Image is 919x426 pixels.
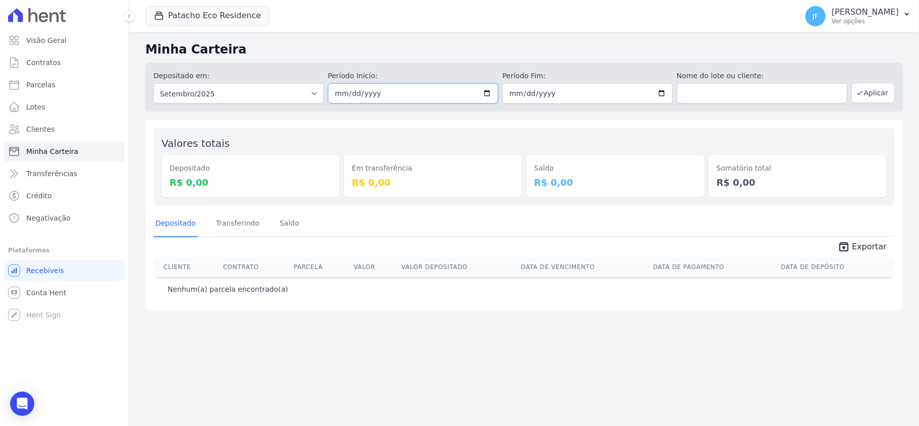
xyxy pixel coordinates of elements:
[813,13,819,20] span: JF
[328,71,499,81] label: Período Inicío:
[851,83,895,103] button: Aplicar
[26,288,66,298] span: Conta Hent
[26,169,77,179] span: Transferências
[26,124,55,134] span: Clientes
[8,244,121,256] div: Plataformas
[677,71,847,81] label: Nome do lote ou cliente:
[717,163,879,174] dt: Somatório total
[4,164,125,184] a: Transferências
[350,257,398,277] th: Valor
[26,146,78,156] span: Minha Carteira
[10,392,34,416] div: Open Intercom Messenger
[352,163,514,174] dt: Em transferência
[534,176,696,189] dd: R$ 0,00
[534,163,696,174] dt: Saldo
[517,257,649,277] th: Data de Vencimento
[717,176,879,189] dd: R$ 0,00
[649,257,777,277] th: Data de Pagamento
[4,260,125,281] a: Recebíveis
[145,40,903,59] h2: Minha Carteira
[26,102,45,112] span: Lotes
[4,75,125,95] a: Parcelas
[352,176,514,189] dd: R$ 0,00
[852,241,887,253] span: Exportar
[4,141,125,162] a: Minha Carteira
[4,30,125,50] a: Visão Geral
[26,80,56,90] span: Parcelas
[4,97,125,117] a: Lotes
[502,71,673,81] label: Período Fim:
[219,257,290,277] th: Contrato
[278,211,301,237] a: Saldo
[170,176,332,189] dd: R$ 0,00
[797,2,919,30] button: JF [PERSON_NAME] Ver opções
[161,137,230,149] label: Valores totais
[26,58,61,68] span: Contratos
[26,191,52,201] span: Crédito
[397,257,517,277] th: Valor Depositado
[838,241,850,253] i: unarchive
[26,35,67,45] span: Visão Geral
[830,241,895,255] a: unarchive Exportar
[4,119,125,139] a: Clientes
[168,284,288,294] p: Nenhum(a) parcela encontrado(a)
[4,283,125,303] a: Conta Hent
[155,257,219,277] th: Cliente
[153,211,198,237] a: Depositado
[153,72,209,80] label: Depositado em:
[777,257,893,277] th: Data de Depósito
[4,186,125,206] a: Crédito
[214,211,262,237] a: Transferindo
[170,163,332,174] dt: Depositado
[4,208,125,228] a: Negativação
[832,7,899,17] p: [PERSON_NAME]
[4,52,125,73] a: Contratos
[26,265,64,276] span: Recebíveis
[145,6,269,25] button: Patacho Eco Residence
[290,257,350,277] th: Parcela
[832,17,899,25] p: Ver opções
[26,213,71,223] span: Negativação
